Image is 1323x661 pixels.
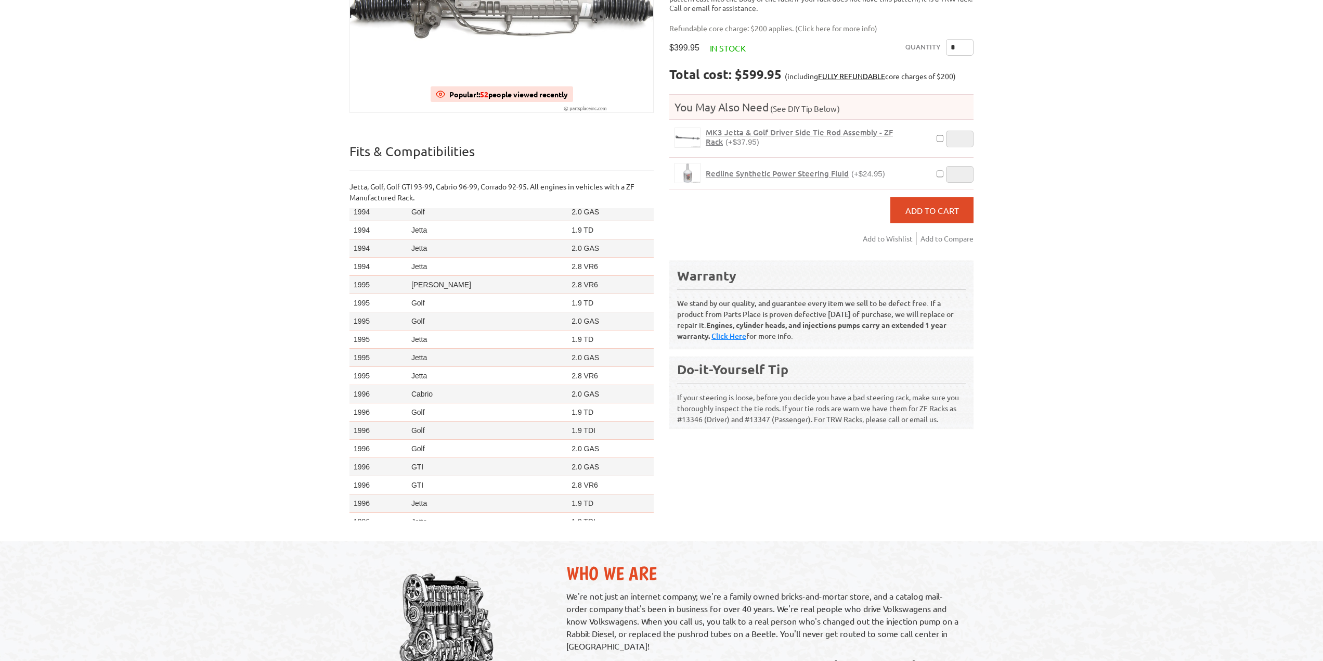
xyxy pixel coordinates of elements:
[567,385,654,403] td: 2.0 GAS
[669,43,699,53] span: $399.95
[407,367,567,385] td: Jetta
[567,221,654,239] td: 1.9 TD
[349,330,407,349] td: 1995
[785,71,956,81] span: (including core charges of $200)
[407,294,567,312] td: Golf
[710,43,746,53] span: In stock
[675,128,701,148] a: MK3 Jetta & Golf Driver Side Tie Rod Assembly - ZF Rack
[349,258,407,276] td: 1994
[567,440,654,458] td: 2.0 GAS
[567,513,654,531] td: 1.9 TDI
[567,349,654,367] td: 2.0 GAS
[349,403,407,422] td: 1996
[851,169,885,178] span: (+$24.95)
[567,203,654,221] td: 2.0 GAS
[711,331,746,341] a: Click Here
[677,289,966,341] p: We stand by our quality, and guarantee every item we sell to be defect free. If a product from Pa...
[567,458,654,476] td: 2.0 GAS
[567,312,654,330] td: 2.0 GAS
[407,203,567,221] td: Golf
[567,330,654,349] td: 1.9 TD
[349,143,654,171] p: Fits & Compatibilities
[349,203,407,221] td: 1994
[349,476,407,494] td: 1996
[349,458,407,476] td: 1996
[567,403,654,422] td: 1.9 TD
[349,221,407,239] td: 1994
[905,39,941,56] label: Quantity
[567,276,654,294] td: 2.8 VR6
[567,239,654,258] td: 2.0 GAS
[818,71,885,81] a: FULLY REFUNDABLE
[706,127,893,147] span: MK3 Jetta & Golf Driver Side Tie Rod Assembly - ZF Rack
[567,494,654,513] td: 1.9 TD
[890,197,974,223] button: Add to Cart
[567,258,654,276] td: 2.8 VR6
[349,312,407,330] td: 1995
[567,422,654,440] td: 1.9 TDI
[566,562,963,584] h2: Who We Are
[407,312,567,330] td: Golf
[675,163,701,183] a: Redline Synthetic Power Steering Fluid
[675,128,700,147] img: MK3 Jetta & Golf Driver Side Tie Rod Assembly - ZF Rack
[407,422,567,440] td: Golf
[349,367,407,385] td: 1995
[920,232,974,245] a: Add to Compare
[349,276,407,294] td: 1995
[407,385,567,403] td: Cabrio
[349,239,407,258] td: 1994
[407,349,567,367] td: Jetta
[407,494,567,513] td: Jetta
[566,590,963,652] p: We're not just an internet company; we're a family owned bricks-and-mortar store, and a catalog m...
[863,232,917,245] a: Add to Wishlist
[407,330,567,349] td: Jetta
[677,320,946,340] b: Engines, cylinder heads, and injections pumps carry an extended 1 year warranty.
[349,440,407,458] td: 1996
[349,422,407,440] td: 1996
[677,267,966,284] div: Warranty
[349,181,654,203] p: Jetta, Golf, Golf GTI 93-99, Cabrio 96-99, Corrado 92-95. All engines in vehicles with a ZF Manuf...
[407,476,567,494] td: GTI
[407,258,567,276] td: Jetta
[769,104,840,113] span: (See DIY Tip Below)
[798,23,875,33] a: Click here for more info
[567,294,654,312] td: 1.9 TD
[706,128,929,147] a: MK3 Jetta & Golf Driver Side Tie Rod Assembly - ZF Rack(+$37.95)
[349,349,407,367] td: 1995
[675,163,700,183] img: Redline Synthetic Power Steering Fluid
[407,513,567,531] td: Jetta
[407,403,567,422] td: Golf
[669,23,966,34] p: Refundable core charge: $200 applies. ( )
[706,168,849,179] span: Redline Synthetic Power Steering Fluid
[725,137,759,146] span: (+$37.95)
[567,476,654,494] td: 2.8 VR6
[407,221,567,239] td: Jetta
[677,361,788,377] b: Do-it-Yourself Tip
[349,513,407,531] td: 1996
[905,205,959,215] span: Add to Cart
[669,100,974,114] h4: You May Also Need
[669,66,782,82] strong: Total cost: $599.95
[407,239,567,258] td: Jetta
[349,294,407,312] td: 1995
[407,440,567,458] td: Golf
[677,383,966,425] p: If your steering is loose, before you decide you have a bad steering rack, make sure you thorough...
[407,276,567,294] td: [PERSON_NAME]
[349,494,407,513] td: 1996
[706,169,885,179] a: Redline Synthetic Power Steering Fluid(+$24.95)
[407,458,567,476] td: GTI
[349,385,407,403] td: 1996
[567,367,654,385] td: 2.8 VR6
